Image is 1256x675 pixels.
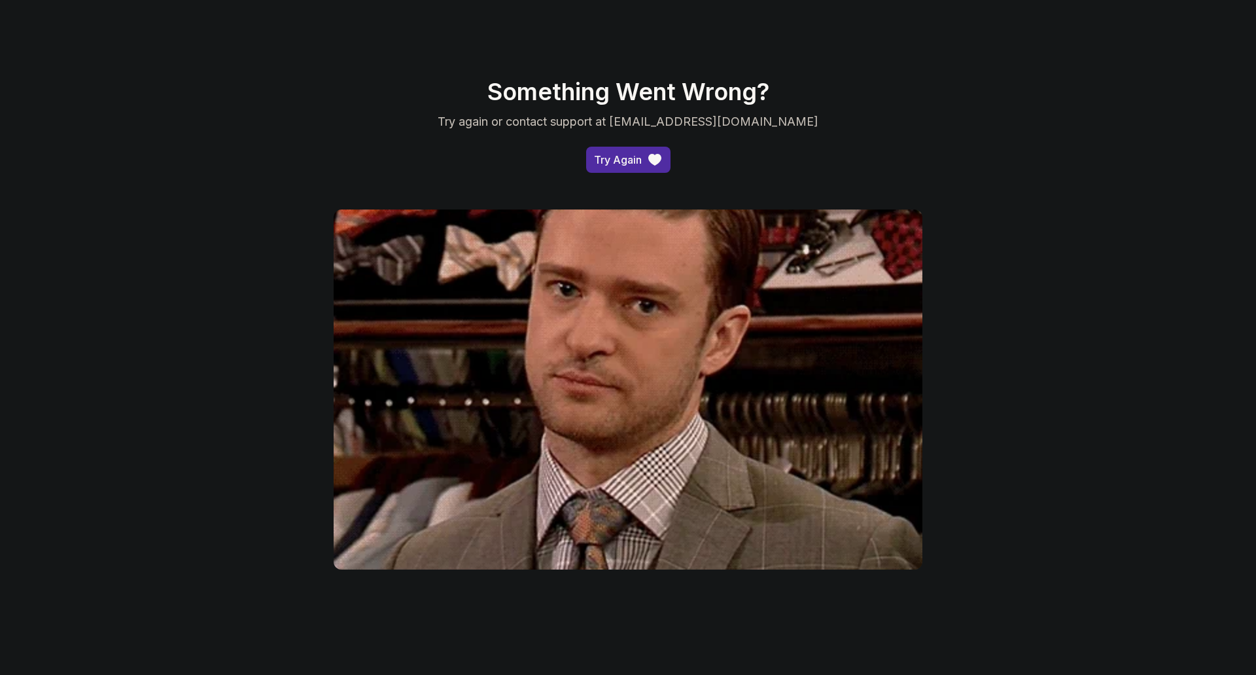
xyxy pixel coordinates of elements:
h2: Something Went Wrong? [170,79,1086,105]
img: gif [334,210,922,570]
p: Try again or contact support at [EMAIL_ADDRESS][DOMAIN_NAME] [408,113,848,131]
div: Try Again [594,152,642,168]
a: access-dashboard [586,147,671,173]
button: Try Again [586,147,671,173]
